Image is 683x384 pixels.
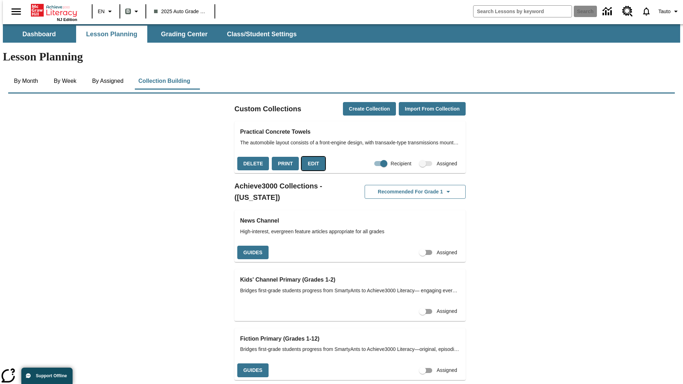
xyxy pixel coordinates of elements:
[57,17,77,22] span: NJ Edition
[365,185,466,199] button: Recommended for Grade 1
[6,1,27,22] button: Open side menu
[240,139,460,146] span: The automobile layout consists of a front-engine design, with transaxle-type transmissions mounte...
[154,8,207,15] span: 2025 Auto Grade 1 B
[3,50,680,63] h1: Lesson Planning
[95,5,117,18] button: Language: EN, Select a language
[86,73,129,90] button: By Assigned
[240,334,460,344] h3: Fiction Primary (Grades 1-12)
[473,6,572,17] input: search field
[126,7,130,16] span: B
[436,308,457,315] span: Assigned
[637,2,656,21] a: Notifications
[8,73,44,90] button: By Month
[98,8,105,15] span: EN
[234,103,301,114] h2: Custom Collections
[237,363,269,377] button: Guides
[21,368,73,384] button: Support Offline
[436,367,457,374] span: Assigned
[3,26,303,43] div: SubNavbar
[343,102,396,116] button: Create Collection
[31,3,77,17] a: Home
[618,2,637,21] a: Resource Center, Will open in new tab
[234,180,350,203] h2: Achieve3000 Collections - ([US_STATE])
[656,5,683,18] button: Profile/Settings
[122,5,143,18] button: Boost Class color is gray green. Change class color
[240,228,460,235] span: High-interest, evergreen feature articles appropriate for all grades
[240,216,460,226] h3: News Channel
[237,157,269,171] button: Delete
[237,246,269,260] button: Guides
[598,2,618,21] a: Data Center
[36,373,67,378] span: Support Offline
[149,26,220,43] button: Grading Center
[399,102,466,116] button: Import from Collection
[302,157,325,171] button: Edit
[391,160,411,167] span: Recipient
[133,73,196,90] button: Collection Building
[47,73,83,90] button: By Week
[240,287,460,294] span: Bridges first-grade students progress from SmartyAnts to Achieve3000 Literacy— engaging evergreen...
[240,275,460,285] h3: Kids' Channel Primary (Grades 1-2)
[221,26,302,43] button: Class/Student Settings
[272,157,299,171] button: Print, will open in a new window
[436,249,457,256] span: Assigned
[31,2,77,22] div: Home
[3,24,680,43] div: SubNavbar
[4,26,75,43] button: Dashboard
[436,160,457,167] span: Assigned
[76,26,147,43] button: Lesson Planning
[658,8,671,15] span: Tauto
[240,346,460,353] span: Bridges first-grade students progress from SmartyAnts to Achieve3000 Literacy—original, episodic ...
[240,127,460,137] h3: Practical Concrete Towels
